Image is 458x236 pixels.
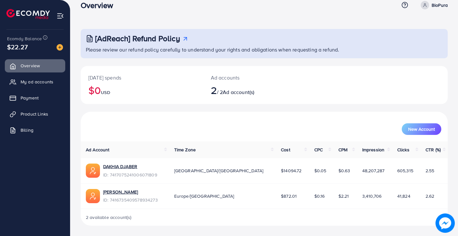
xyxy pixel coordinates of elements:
[21,79,53,85] span: My ad accounts
[6,9,50,19] img: logo
[21,127,33,133] span: Billing
[88,84,195,96] h2: $0
[211,83,217,98] span: 2
[5,75,65,88] a: My ad accounts
[103,197,158,203] span: ID: 7416735409578934273
[408,127,435,131] span: New Account
[174,193,234,199] span: Europe/[GEOGRAPHIC_DATA]
[281,193,297,199] span: $872.01
[21,111,48,117] span: Product Links
[362,193,382,199] span: 3,410,706
[314,193,325,199] span: $0.16
[426,193,435,199] span: 2.62
[281,167,301,174] span: $14094.72
[5,59,65,72] a: Overview
[362,167,385,174] span: 48,207,287
[81,1,118,10] h3: Overview
[211,74,287,81] p: Ad accounts
[211,84,287,96] h2: / 2
[86,214,132,221] span: 2 available account(s)
[7,35,42,42] span: Ecomdy Balance
[362,146,385,153] span: Impression
[5,108,65,120] a: Product Links
[426,146,441,153] span: CTR (%)
[86,46,444,53] p: Please review our refund policy carefully to understand your rights and obligations when requesti...
[397,167,413,174] span: 605,315
[426,167,435,174] span: 2.55
[95,34,180,43] h3: [AdReach] Refund Policy
[338,146,347,153] span: CPM
[338,193,349,199] span: $2.21
[21,62,40,69] span: Overview
[103,163,137,170] a: DAKHIA DJABER
[436,213,455,233] img: image
[86,189,100,203] img: ic-ads-acc.e4c84228.svg
[5,91,65,104] a: Payment
[103,189,138,195] a: [PERSON_NAME]
[314,146,323,153] span: CPC
[86,146,110,153] span: Ad Account
[174,146,196,153] span: Time Zone
[88,74,195,81] p: [DATE] spends
[397,193,410,199] span: 41,824
[223,89,254,96] span: Ad account(s)
[21,95,39,101] span: Payment
[57,44,63,51] img: image
[5,124,65,137] a: Billing
[338,167,350,174] span: $0.63
[103,172,157,178] span: ID: 7417075241006071809
[402,123,441,135] button: New Account
[397,146,409,153] span: Clicks
[314,167,327,174] span: $0.05
[432,1,448,9] p: BioPura
[101,89,110,96] span: USD
[174,167,264,174] span: [GEOGRAPHIC_DATA]/[GEOGRAPHIC_DATA]
[7,42,28,52] span: $22.27
[281,146,290,153] span: Cost
[86,164,100,178] img: ic-ads-acc.e4c84228.svg
[418,1,448,9] a: BioPura
[57,12,64,20] img: menu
